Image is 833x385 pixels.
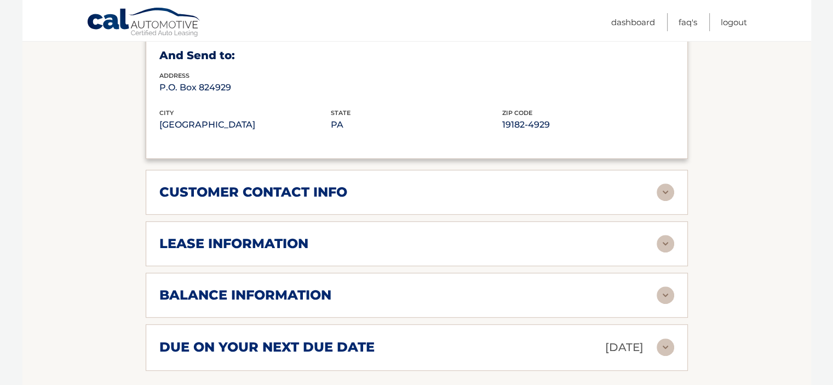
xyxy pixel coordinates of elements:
[159,109,174,117] span: city
[502,109,532,117] span: zip code
[721,13,747,31] a: Logout
[159,80,331,95] p: P.O. Box 824929
[657,286,674,304] img: accordion-rest.svg
[159,287,331,303] h2: balance information
[159,72,189,79] span: address
[159,184,347,200] h2: customer contact info
[331,109,351,117] span: state
[159,339,375,355] h2: due on your next due date
[87,7,202,39] a: Cal Automotive
[331,117,502,133] p: PA
[657,183,674,201] img: accordion-rest.svg
[657,235,674,252] img: accordion-rest.svg
[159,49,674,62] h3: And Send to:
[605,338,644,357] p: [DATE]
[679,13,697,31] a: FAQ's
[159,117,331,133] p: [GEOGRAPHIC_DATA]
[657,338,674,356] img: accordion-rest.svg
[159,235,308,252] h2: lease information
[611,13,655,31] a: Dashboard
[502,117,674,133] p: 19182-4929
